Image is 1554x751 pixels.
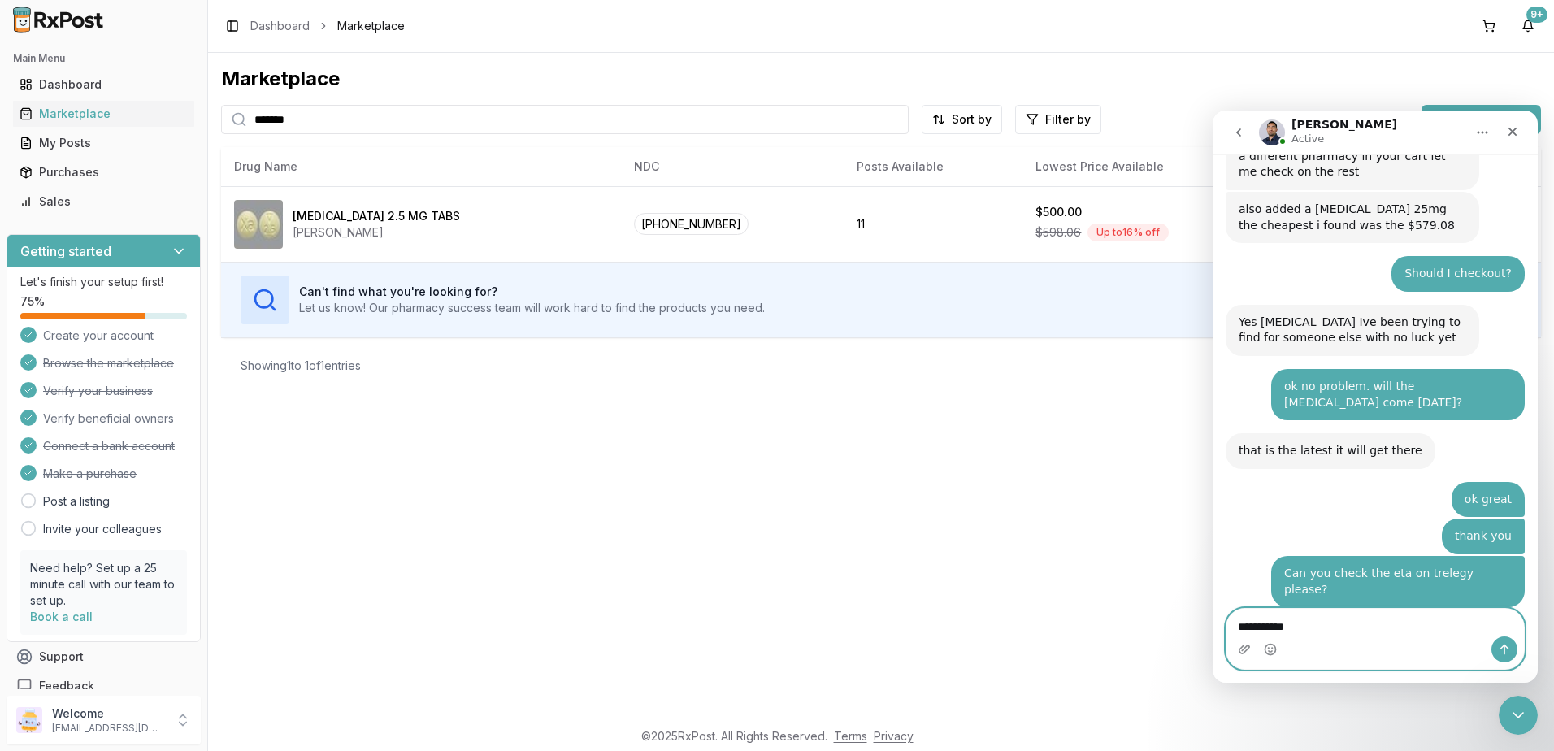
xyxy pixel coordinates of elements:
div: Marketplace [20,106,188,122]
img: RxPost Logo [7,7,111,33]
a: Post a listing [43,493,110,510]
a: Terms [834,729,867,743]
div: Dashboard [20,76,188,93]
td: 11 [844,186,1022,262]
a: Privacy [874,729,914,743]
button: List new post [1422,105,1541,134]
a: Dashboard [250,18,310,34]
img: Xarelto 2.5 MG TABS [234,200,283,249]
button: Filter by [1015,105,1101,134]
span: List new post [1451,110,1531,129]
span: Sort by [952,111,992,128]
a: Invite your colleagues [43,521,162,537]
span: 75 % [20,293,45,310]
h2: Main Menu [13,52,194,65]
span: Verify your business [43,383,153,399]
button: Support [7,642,201,671]
p: Welcome [52,705,165,722]
span: Connect a bank account [43,438,175,454]
a: Sales [13,187,194,216]
span: Browse the marketplace [43,355,174,371]
a: My Posts [13,128,194,158]
span: [PHONE_NUMBER] [634,213,749,235]
span: Feedback [39,678,94,694]
p: Need help? Set up a 25 minute call with our team to set up. [30,560,177,609]
div: Showing 1 to 1 of 1 entries [241,358,361,374]
img: User avatar [16,707,42,733]
th: Drug Name [221,147,621,186]
iframe: Intercom live chat [1213,111,1538,683]
h3: Getting started [20,241,111,261]
span: Verify beneficial owners [43,410,174,427]
button: Sales [7,189,201,215]
p: Let us know! Our pharmacy success team will work hard to find the products you need. [299,300,765,316]
div: Purchases [20,164,188,180]
div: [MEDICAL_DATA] 2.5 MG TABS [293,208,460,224]
div: Up to 16 % off [1087,224,1169,241]
span: Make a purchase [43,466,137,482]
nav: breadcrumb [250,18,405,34]
span: Create your account [43,328,154,344]
a: Purchases [13,158,194,187]
button: Sort by [922,105,1002,134]
button: Feedback [7,671,201,701]
div: 9+ [1526,7,1547,23]
h3: Can't find what you're looking for? [299,284,765,300]
a: Book a call [30,610,93,623]
div: $500.00 [1035,204,1082,220]
th: Lowest Price Available [1022,147,1275,186]
div: My Posts [20,135,188,151]
th: NDC [621,147,844,186]
span: Marketplace [337,18,405,34]
div: Marketplace [221,66,1541,92]
p: Let's finish your setup first! [20,274,187,290]
a: Dashboard [13,70,194,99]
div: [PERSON_NAME] [293,224,460,241]
a: Marketplace [13,99,194,128]
button: Marketplace [7,101,201,127]
span: Filter by [1045,111,1091,128]
button: My Posts [7,130,201,156]
button: Purchases [7,159,201,185]
iframe: Intercom live chat [1499,696,1538,735]
button: Dashboard [7,72,201,98]
th: Posts Available [844,147,1022,186]
span: $598.06 [1035,224,1081,241]
p: [EMAIL_ADDRESS][DOMAIN_NAME] [52,722,165,735]
div: Sales [20,193,188,210]
button: 9+ [1515,13,1541,39]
